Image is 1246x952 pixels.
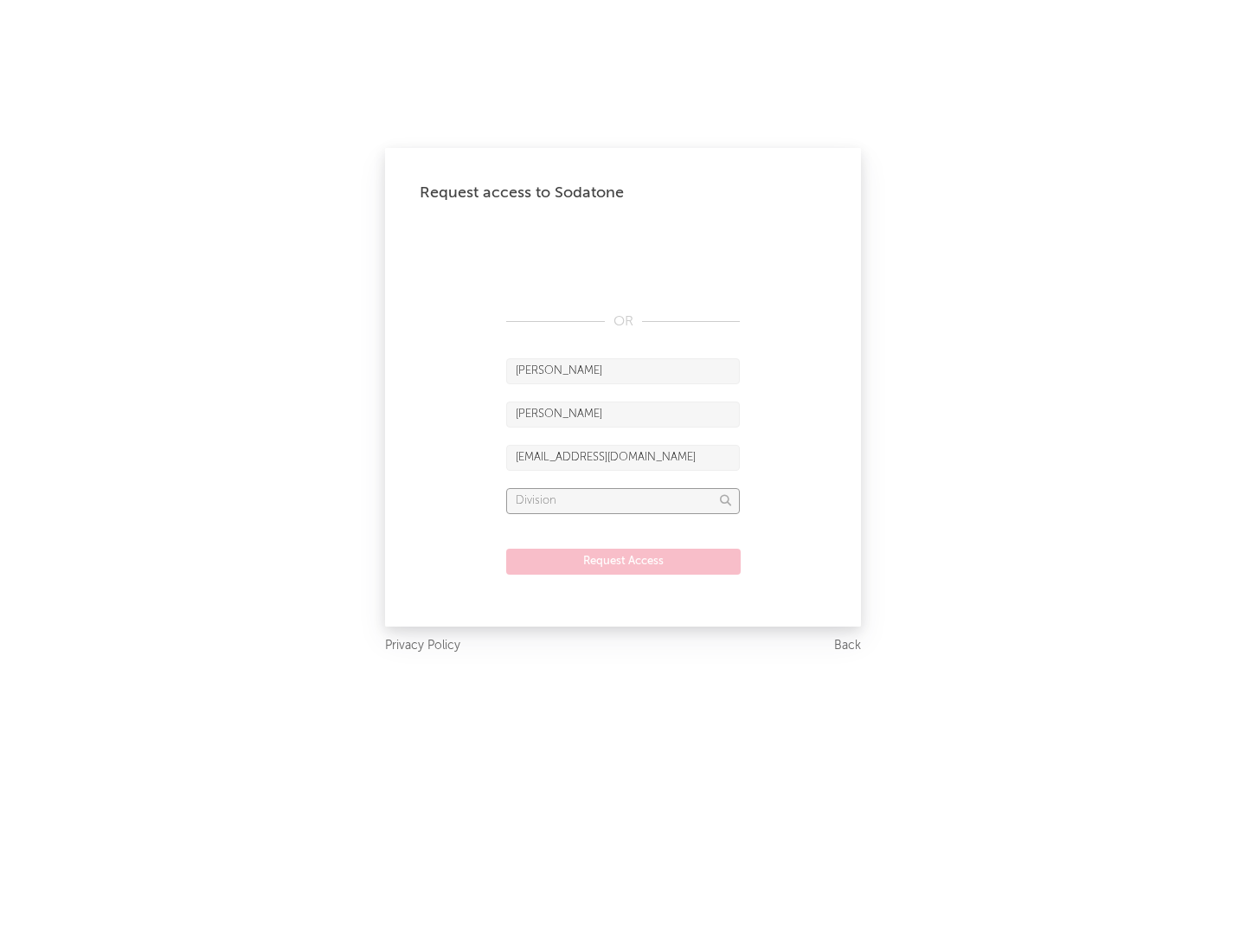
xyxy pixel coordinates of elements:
div: OR [506,312,740,332]
input: First Name [506,358,740,384]
div: Request access to Sodatone [420,183,826,203]
a: Privacy Policy [385,635,460,657]
a: Back [834,635,861,657]
input: Last Name [506,402,740,428]
button: Request Access [506,549,741,575]
input: Division [506,488,740,514]
input: Email [506,445,740,471]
